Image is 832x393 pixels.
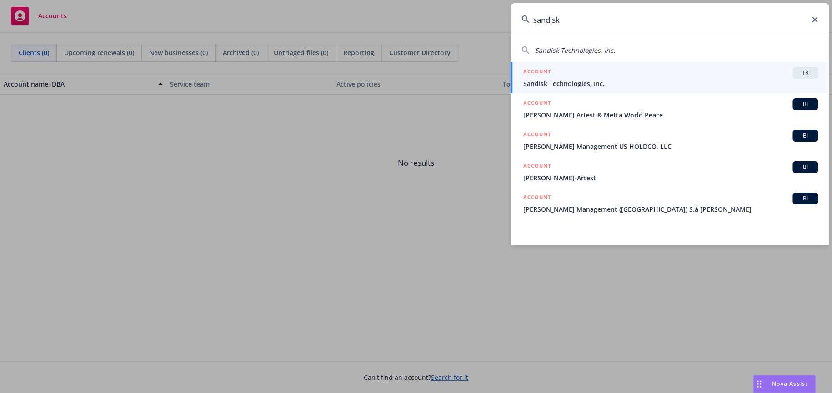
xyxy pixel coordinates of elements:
[511,93,829,125] a: ACCOUNTBI[PERSON_NAME] Artest & Metta World Peace
[523,193,551,204] h5: ACCOUNT
[511,156,829,188] a: ACCOUNTBI[PERSON_NAME]-Artest
[511,188,829,219] a: ACCOUNTBI[PERSON_NAME] Management ([GEOGRAPHIC_DATA]) S.à [PERSON_NAME]
[796,132,814,140] span: BI
[523,161,551,172] h5: ACCOUNT
[511,125,829,156] a: ACCOUNTBI[PERSON_NAME] Management US HOLDCO, LLC
[523,67,551,78] h5: ACCOUNT
[523,130,551,141] h5: ACCOUNT
[523,110,818,120] span: [PERSON_NAME] Artest & Metta World Peace
[796,69,814,77] span: TR
[535,46,615,55] span: Sandisk Technologies, Inc.
[511,3,829,36] input: Search...
[796,163,814,171] span: BI
[753,375,816,393] button: Nova Assist
[511,62,829,93] a: ACCOUNTTRSandisk Technologies, Inc.
[523,204,818,214] span: [PERSON_NAME] Management ([GEOGRAPHIC_DATA]) S.à [PERSON_NAME]
[753,375,765,393] div: Drag to move
[523,79,818,88] span: Sandisk Technologies, Inc.
[796,100,814,108] span: BI
[523,173,818,183] span: [PERSON_NAME]-Artest
[523,98,551,109] h5: ACCOUNT
[796,194,814,203] span: BI
[523,142,818,151] span: [PERSON_NAME] Management US HOLDCO, LLC
[772,380,808,388] span: Nova Assist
